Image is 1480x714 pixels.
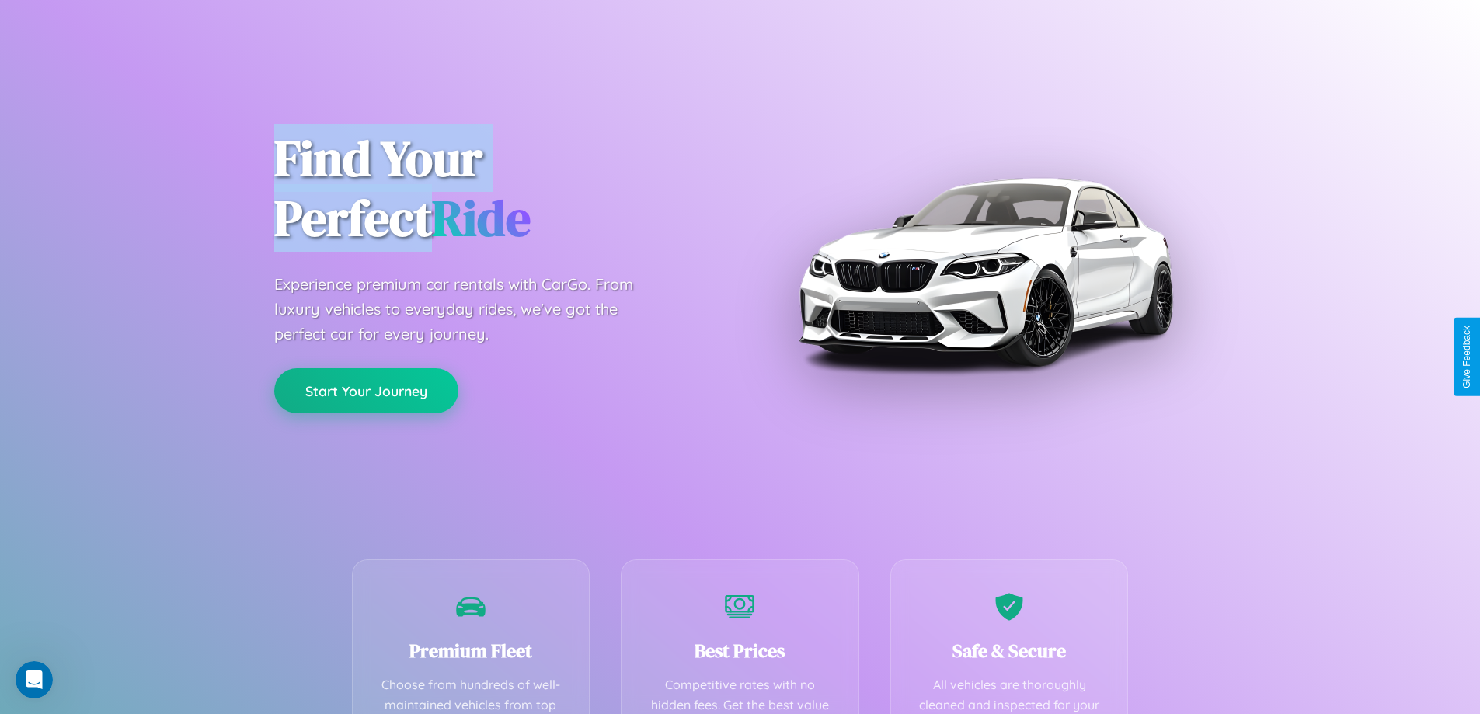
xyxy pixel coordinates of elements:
p: Experience premium car rentals with CarGo. From luxury vehicles to everyday rides, we've got the ... [274,272,663,347]
h1: Find Your Perfect [274,129,717,249]
span: Ride [432,184,531,252]
iframe: Intercom live chat [16,661,53,698]
h3: Premium Fleet [376,638,566,663]
h3: Safe & Secure [914,638,1105,663]
button: Start Your Journey [274,368,458,413]
div: Give Feedback [1461,326,1472,388]
h3: Best Prices [645,638,835,663]
img: Premium BMW car rental vehicle [791,78,1179,466]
